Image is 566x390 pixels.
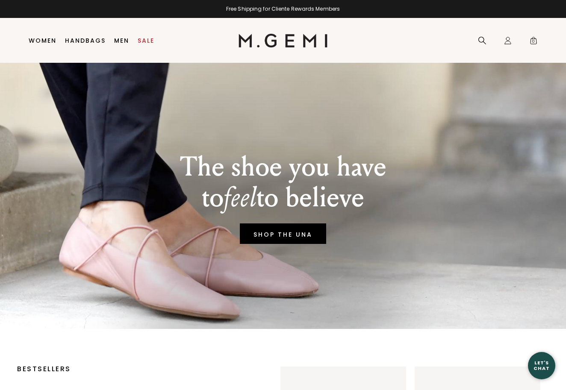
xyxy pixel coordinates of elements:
p: BESTSELLERS [17,367,255,372]
a: Sale [138,37,154,44]
a: Handbags [65,37,106,44]
em: feel [224,181,256,214]
span: 0 [529,38,538,47]
img: M.Gemi [239,34,328,47]
p: to to believe [180,182,386,213]
a: Men [114,37,129,44]
a: SHOP THE UNA [240,223,326,244]
a: Women [29,37,56,44]
div: Let's Chat [528,360,555,371]
p: The shoe you have [180,152,386,182]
